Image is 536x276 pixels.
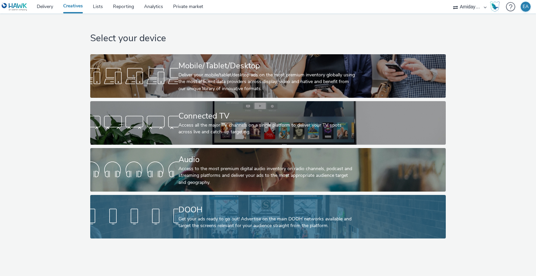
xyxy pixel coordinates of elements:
[178,122,355,136] div: Access all the major TV channels on a single platform to deliver your TV spots across live and ca...
[178,110,355,122] div: Connected TV
[490,1,500,12] img: Hawk Academy
[90,54,446,98] a: Mobile/Tablet/DesktopDeliver your mobile/tablet/desktop ads on the most premium inventory globall...
[90,148,446,192] a: AudioAccess to the most premium digital audio inventory on radio channels, podcast and streaming ...
[178,165,355,186] div: Access to the most premium digital audio inventory on radio channels, podcast and streaming platf...
[2,3,27,11] img: undefined Logo
[90,32,446,45] h1: Select your device
[523,2,529,12] div: EA
[178,216,355,229] div: Get your ads ready to go out! Advertise on the main DOOH networks available and target the screen...
[90,195,446,238] a: DOOHGet your ads ready to go out! Advertise on the main DOOH networks available and target the sc...
[490,1,503,12] a: Hawk Academy
[178,154,355,165] div: Audio
[178,60,355,72] div: Mobile/Tablet/Desktop
[178,72,355,92] div: Deliver your mobile/tablet/desktop ads on the most premium inventory globally using the most effi...
[90,101,446,145] a: Connected TVAccess all the major TV channels on a single platform to deliver your TV spots across...
[178,204,355,216] div: DOOH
